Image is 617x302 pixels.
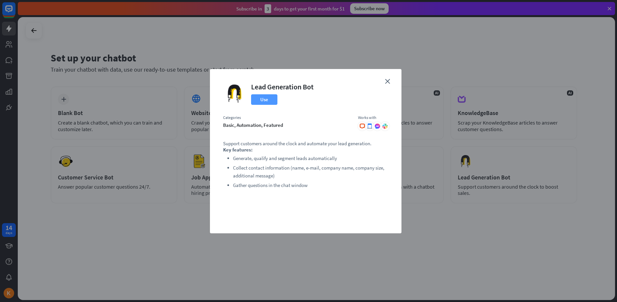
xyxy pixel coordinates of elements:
p: Support customers around the clock and automate your lead generation. [223,140,388,147]
button: Open LiveChat chat widget [5,3,25,22]
li: Gather questions in the chat window [233,181,388,189]
div: Categories [223,115,351,120]
li: Collect contact information (name, e-mail, company name, company size, additional message) [233,164,388,180]
div: basic, automation, featured [223,122,351,128]
strong: Key features: [223,147,253,153]
div: Works with [358,115,388,120]
div: Lead Generation Bot [251,82,314,91]
li: Generate, qualify and segment leads automatically [233,154,388,162]
img: Lead Generation Bot [223,82,246,105]
button: Use [251,94,277,105]
i: close [385,79,390,84]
